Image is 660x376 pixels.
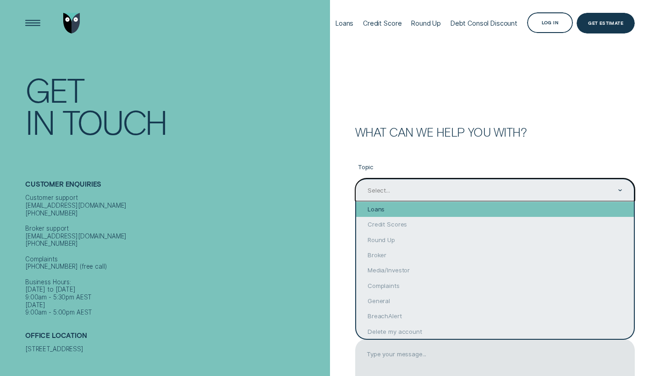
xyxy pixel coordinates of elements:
div: General [356,293,634,309]
div: Round Up [356,232,634,247]
div: Complaints [356,278,634,293]
div: Loans [356,202,634,217]
label: Topic [355,157,635,178]
div: In [25,105,54,138]
h2: Customer Enquiries [25,180,326,194]
div: Media/Investor [356,263,634,278]
h2: What can we help you with? [355,126,635,138]
div: Round Up [411,19,441,27]
div: Credit Score [363,19,401,27]
a: Get Estimate [577,13,635,33]
div: Select... [368,187,390,194]
h2: Office Location [25,332,326,345]
div: Credit Scores [356,217,634,232]
div: Loans [335,19,353,27]
div: Debt Consol Discount [451,19,517,27]
button: Open Menu [22,13,43,33]
div: Get [25,73,84,105]
h1: Get In Touch [25,73,326,138]
div: Delete my account [356,324,634,339]
button: Log in [527,12,573,33]
div: [STREET_ADDRESS] [25,345,326,353]
img: Wisr [63,13,81,33]
div: BreachAlert [356,309,634,324]
div: Broker [356,248,634,263]
div: Touch [62,105,167,138]
div: Customer support [EMAIL_ADDRESS][DOMAIN_NAME] [PHONE_NUMBER] Broker support [EMAIL_ADDRESS][DOMAI... [25,194,326,316]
